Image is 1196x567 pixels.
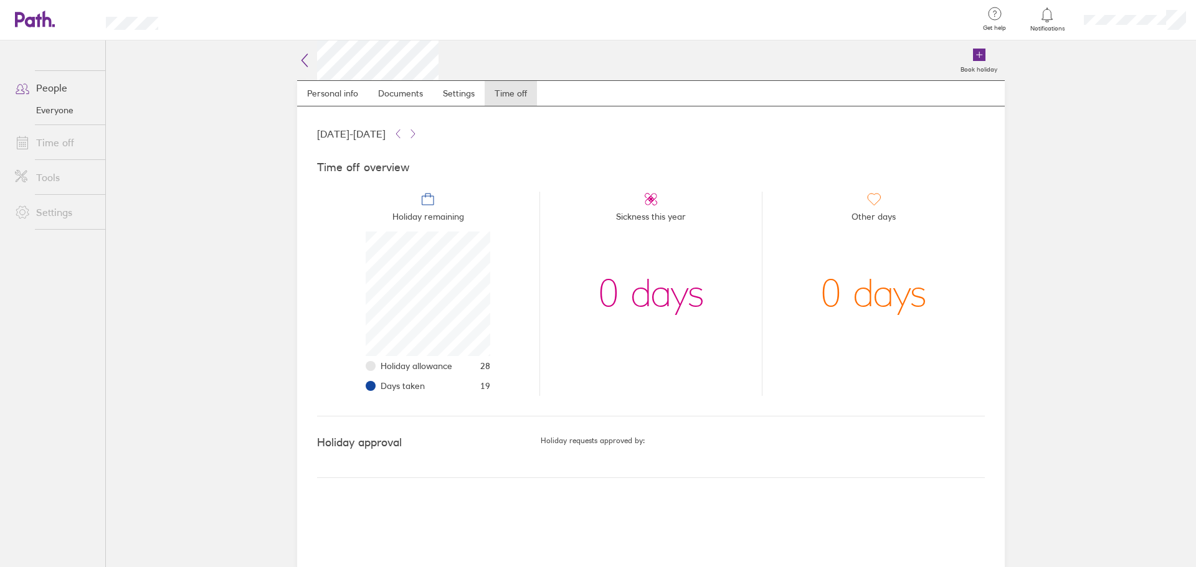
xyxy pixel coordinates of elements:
h4: Holiday approval [317,436,541,449]
span: Other days [852,207,896,232]
span: Sickness this year [616,207,686,232]
a: Tools [5,165,105,190]
a: Personal info [297,81,368,106]
a: Time off [485,81,537,106]
a: Settings [5,200,105,225]
label: Book holiday [953,62,1005,73]
h5: Holiday requests approved by: [541,436,985,445]
span: Get help [974,24,1015,32]
a: People [5,75,105,100]
div: 0 days [820,232,927,356]
h4: Time off overview [317,161,985,174]
div: 0 days [598,232,705,356]
span: Days taken [381,381,425,391]
a: Everyone [5,100,105,120]
a: Notifications [1027,6,1068,32]
a: Book holiday [953,40,1005,80]
a: Time off [5,130,105,155]
span: 28 [480,361,490,371]
span: Holiday allowance [381,361,452,371]
span: [DATE] - [DATE] [317,128,386,139]
span: 19 [480,381,490,391]
a: Settings [433,81,485,106]
span: Holiday remaining [392,207,464,232]
a: Documents [368,81,433,106]
span: Notifications [1027,25,1068,32]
